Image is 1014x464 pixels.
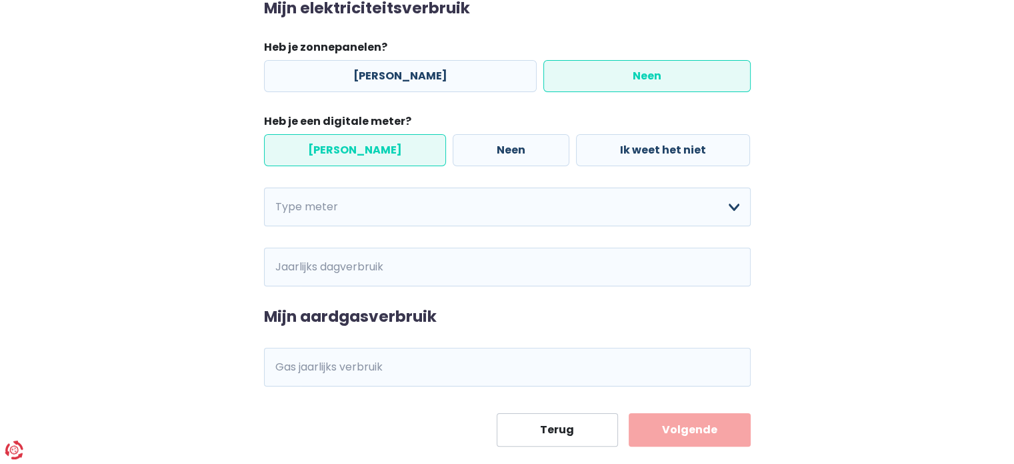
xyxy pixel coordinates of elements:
[264,248,301,286] span: kWh
[264,113,751,134] legend: Heb je een digitale meter?
[497,413,619,447] button: Terug
[264,134,446,166] label: [PERSON_NAME]
[543,60,751,92] label: Neen
[264,308,751,326] h2: Mijn aardgasverbruik
[264,348,301,387] span: kWh
[629,413,751,447] button: Volgende
[576,134,750,166] label: Ik weet het niet
[264,39,751,60] legend: Heb je zonnepanelen?
[264,60,537,92] label: [PERSON_NAME]
[453,134,569,166] label: Neen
